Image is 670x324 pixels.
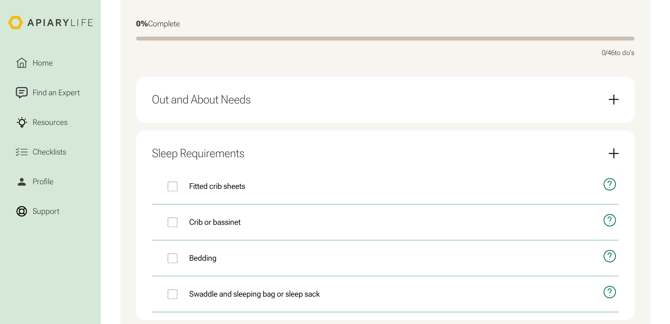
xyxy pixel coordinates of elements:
[168,253,177,263] input: Bedding
[8,108,93,136] a: Resources
[8,168,93,195] a: Profile
[189,216,241,228] span: Crib or bassinet
[607,49,615,57] span: 46
[152,168,619,312] nav: Sleep Requirements
[8,49,93,77] a: Home
[31,205,61,217] div: Support
[602,48,634,57] div: / to do's
[595,240,619,272] button: open modal
[189,288,320,300] span: Swaddle and sleeping bag or sleep sack
[152,93,251,107] div: Out and About Needs
[595,168,619,200] button: open modal
[168,289,177,299] input: Swaddle and sleeping bag or sleep sack
[189,252,217,264] span: Bedding
[31,146,68,158] div: Checklists
[8,138,93,166] a: Checklists
[31,116,70,128] div: Resources
[31,176,55,188] div: Profile
[189,180,245,192] span: Fitted crib sheets
[602,49,605,57] span: 0
[152,138,619,168] div: Sleep Requirements
[8,79,93,106] a: Find an Expert
[31,87,82,99] div: Find an Expert
[152,85,619,115] div: Out and About Needs
[152,146,245,161] div: Sleep Requirements
[136,19,148,28] span: 0%
[8,197,93,225] a: Support
[168,182,177,191] input: Fitted crib sheets
[595,276,619,308] button: open modal
[168,218,177,227] input: Crib or bassinet
[595,204,619,236] button: open modal
[136,19,634,29] div: Complete
[31,57,55,69] div: Home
